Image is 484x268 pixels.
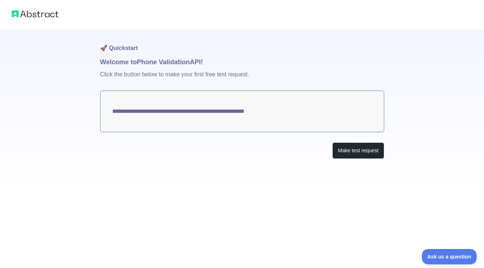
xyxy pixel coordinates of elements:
h1: Welcome to Phone Validation API! [100,57,384,67]
img: Abstract logo [12,9,58,19]
p: Click the button below to make your first free test request. [100,67,384,91]
iframe: Toggle Customer Support [422,249,477,264]
button: Make test request [332,142,384,159]
h1: 🚀 Quickstart [100,29,384,57]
